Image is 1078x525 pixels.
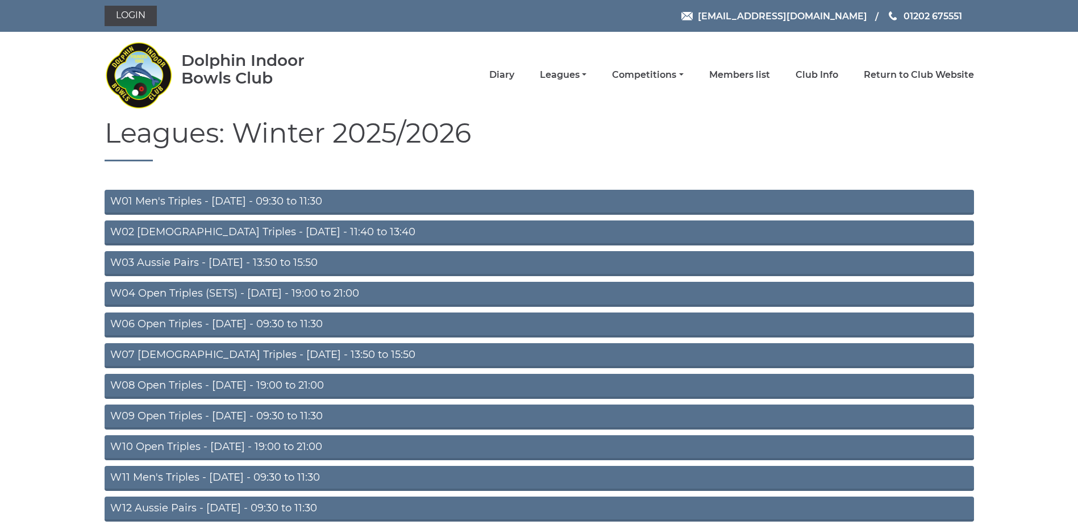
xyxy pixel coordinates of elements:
[681,9,867,23] a: Email [EMAIL_ADDRESS][DOMAIN_NAME]
[105,405,974,430] a: W09 Open Triples - [DATE] - 09:30 to 11:30
[105,118,974,161] h1: Leagues: Winter 2025/2026
[105,435,974,460] a: W10 Open Triples - [DATE] - 19:00 to 21:00
[105,466,974,491] a: W11 Men's Triples - [DATE] - 09:30 to 11:30
[105,220,974,245] a: W02 [DEMOGRAPHIC_DATA] Triples - [DATE] - 11:40 to 13:40
[887,9,962,23] a: Phone us 01202 675551
[105,343,974,368] a: W07 [DEMOGRAPHIC_DATA] Triples - [DATE] - 13:50 to 15:50
[796,69,838,81] a: Club Info
[540,69,586,81] a: Leagues
[105,190,974,215] a: W01 Men's Triples - [DATE] - 09:30 to 11:30
[181,52,341,87] div: Dolphin Indoor Bowls Club
[105,35,173,115] img: Dolphin Indoor Bowls Club
[904,10,962,21] span: 01202 675551
[889,11,897,20] img: Phone us
[709,69,770,81] a: Members list
[105,251,974,276] a: W03 Aussie Pairs - [DATE] - 13:50 to 15:50
[105,282,974,307] a: W04 Open Triples (SETS) - [DATE] - 19:00 to 21:00
[105,497,974,522] a: W12 Aussie Pairs - [DATE] - 09:30 to 11:30
[105,374,974,399] a: W08 Open Triples - [DATE] - 19:00 to 21:00
[489,69,514,81] a: Diary
[698,10,867,21] span: [EMAIL_ADDRESS][DOMAIN_NAME]
[681,12,693,20] img: Email
[612,69,683,81] a: Competitions
[105,6,157,26] a: Login
[105,312,974,338] a: W06 Open Triples - [DATE] - 09:30 to 11:30
[864,69,974,81] a: Return to Club Website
